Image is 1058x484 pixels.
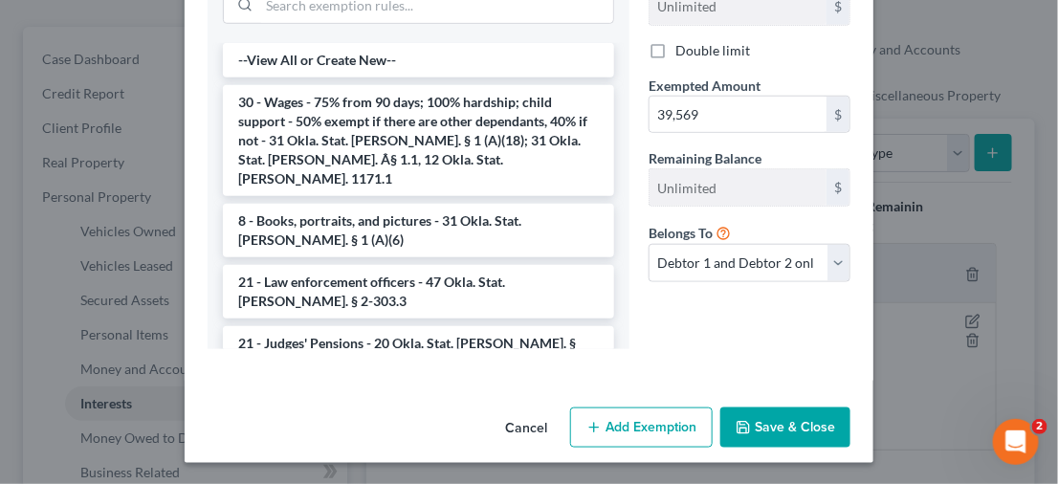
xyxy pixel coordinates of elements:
[720,407,850,448] button: Save & Close
[650,97,827,133] input: 0.00
[649,148,761,168] label: Remaining Balance
[1032,419,1047,434] span: 2
[223,326,614,380] li: 21 - Judges' Pensions - 20 Okla. Stat. [PERSON_NAME]. § 1111
[570,407,713,448] button: Add Exemption
[649,77,760,94] span: Exempted Amount
[223,85,614,196] li: 30 - Wages - 75% from 90 days; 100% hardship; child support - 50% exempt if there are other depen...
[223,265,614,319] li: 21 - Law enforcement officers - 47 Okla. Stat. [PERSON_NAME]. § 2-303.3
[675,41,750,60] label: Double limit
[649,225,713,241] span: Belongs To
[650,169,827,206] input: --
[223,43,614,77] li: --View All or Create New--
[490,409,562,448] button: Cancel
[827,169,849,206] div: $
[223,204,614,257] li: 8 - Books, portraits, and pictures - 31 Okla. Stat. [PERSON_NAME]. § 1 (A)(6)
[993,419,1039,465] iframe: Intercom live chat
[827,97,849,133] div: $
